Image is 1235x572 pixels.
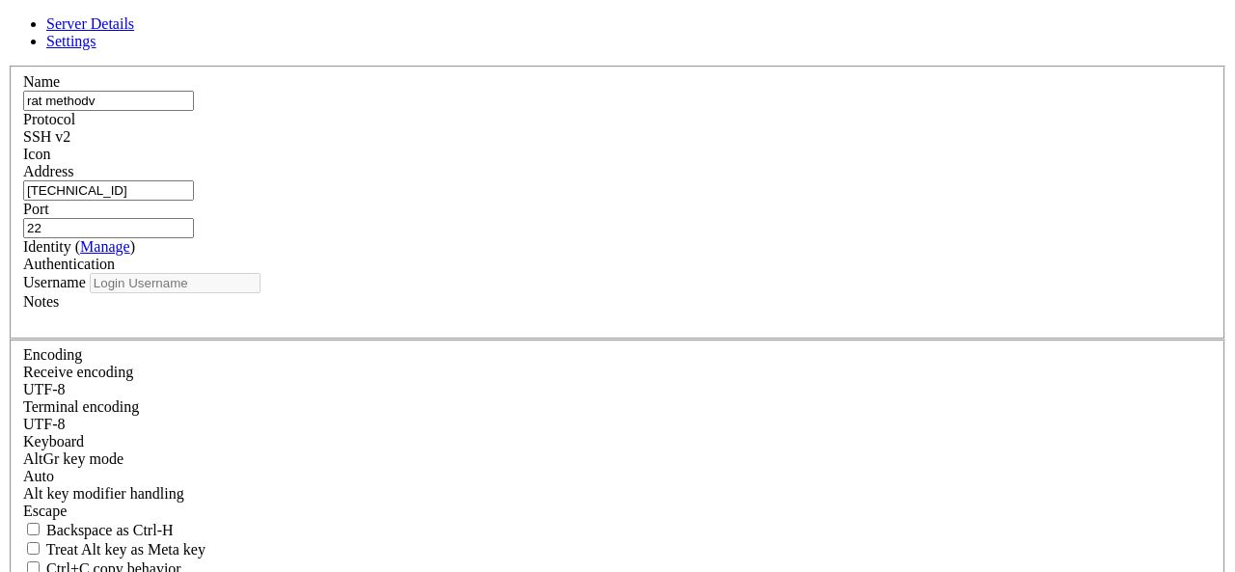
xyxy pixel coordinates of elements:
[46,541,206,558] span: Treat Alt key as Meta key
[23,468,54,484] span: Auto
[23,450,123,467] label: Set the expected encoding for data received from the host. If the encodings do not match, visual ...
[75,238,135,255] span: ( )
[23,398,139,415] label: The default terminal encoding. ISO-2022 enables character map translations (like graphics maps). ...
[23,485,184,502] label: Controls how the Alt key is handled. Escape: Send an ESC prefix. 8-Bit: Add 128 to the typed char...
[23,522,174,538] label: If true, the backspace should send BS ('\x08', aka ^H). Otherwise the backspace key should send '...
[23,218,194,238] input: Port Number
[23,433,84,449] label: Keyboard
[23,238,135,255] label: Identity
[23,91,194,111] input: Server Name
[23,128,1212,146] div: SSH v2
[23,381,66,397] span: UTF-8
[23,201,49,217] label: Port
[23,73,60,90] label: Name
[23,381,1212,398] div: UTF-8
[23,541,206,558] label: Whether the Alt key acts as a Meta key or as a distinct Alt key.
[23,146,50,162] label: Icon
[46,15,134,32] a: Server Details
[23,111,75,127] label: Protocol
[90,273,261,293] input: Login Username
[46,522,174,538] span: Backspace as Ctrl-H
[23,256,115,272] label: Authentication
[80,238,130,255] a: Manage
[23,503,1212,520] div: Escape
[23,163,73,179] label: Address
[23,468,1212,485] div: Auto
[23,416,66,432] span: UTF-8
[27,542,40,555] input: Treat Alt key as Meta key
[46,33,96,49] a: Settings
[23,503,67,519] span: Escape
[23,180,194,201] input: Host Name or IP
[27,523,40,535] input: Backspace as Ctrl-H
[23,364,133,380] label: Set the expected encoding for data received from the host. If the encodings do not match, visual ...
[23,346,82,363] label: Encoding
[23,128,70,145] span: SSH v2
[23,274,86,290] label: Username
[23,416,1212,433] div: UTF-8
[23,293,59,310] label: Notes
